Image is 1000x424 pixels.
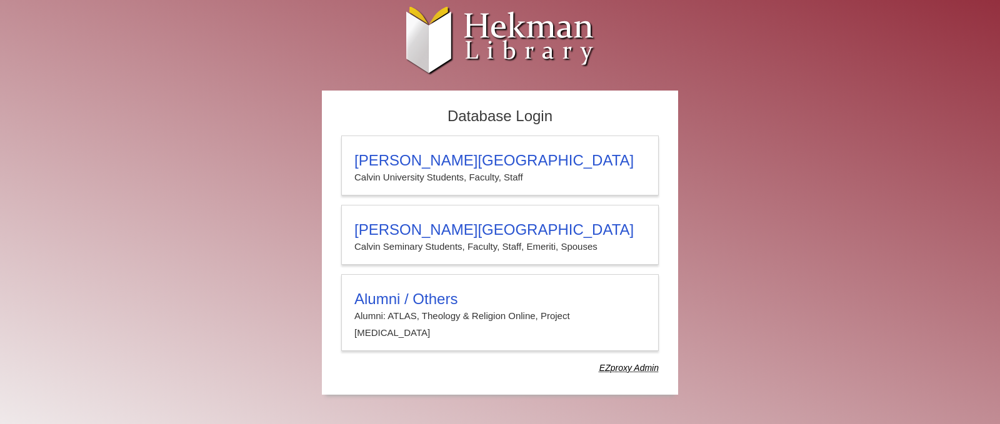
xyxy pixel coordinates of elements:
[341,136,659,195] a: [PERSON_NAME][GEOGRAPHIC_DATA]Calvin University Students, Faculty, Staff
[354,221,646,239] h3: [PERSON_NAME][GEOGRAPHIC_DATA]
[354,308,646,341] p: Alumni: ATLAS, Theology & Religion Online, Project [MEDICAL_DATA]
[354,290,646,341] summary: Alumni / OthersAlumni: ATLAS, Theology & Religion Online, Project [MEDICAL_DATA]
[354,152,646,169] h3: [PERSON_NAME][GEOGRAPHIC_DATA]
[599,363,659,373] dfn: Use Alumni login
[335,104,665,129] h2: Database Login
[341,205,659,265] a: [PERSON_NAME][GEOGRAPHIC_DATA]Calvin Seminary Students, Faculty, Staff, Emeriti, Spouses
[354,169,646,185] p: Calvin University Students, Faculty, Staff
[354,290,646,308] h3: Alumni / Others
[354,239,646,255] p: Calvin Seminary Students, Faculty, Staff, Emeriti, Spouses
